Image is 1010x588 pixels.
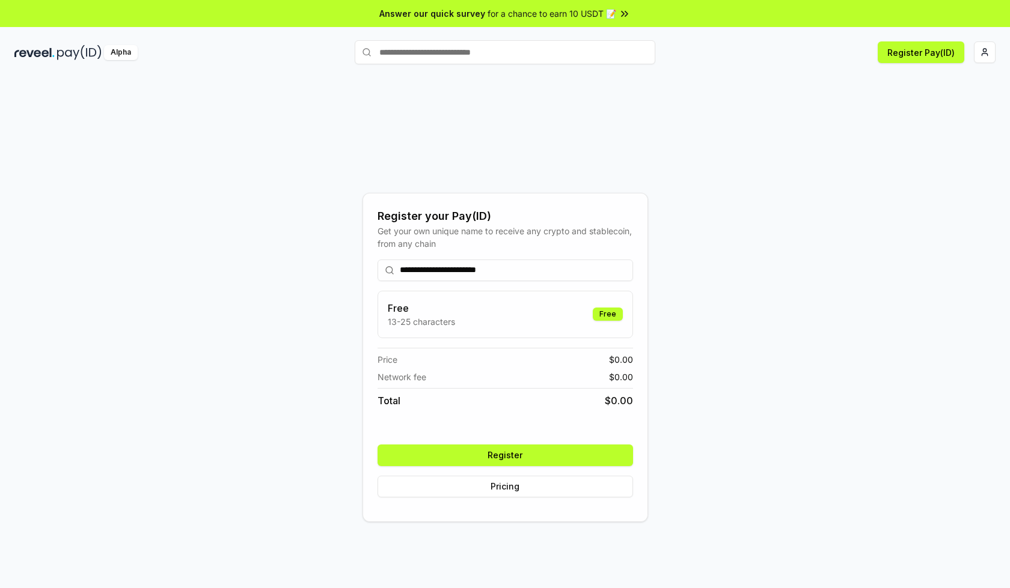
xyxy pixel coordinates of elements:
img: reveel_dark [14,45,55,60]
span: $ 0.00 [605,393,633,408]
span: $ 0.00 [609,353,633,366]
div: Register your Pay(ID) [378,208,633,225]
div: Free [593,308,623,321]
button: Pricing [378,476,633,497]
button: Register Pay(ID) [878,41,964,63]
span: $ 0.00 [609,371,633,383]
button: Register [378,444,633,466]
span: Price [378,353,397,366]
h3: Free [388,301,455,315]
span: Total [378,393,400,408]
div: Alpha [104,45,138,60]
div: Get your own unique name to receive any crypto and stablecoin, from any chain [378,225,633,250]
p: 13-25 characters [388,315,455,328]
span: Network fee [378,371,426,383]
img: pay_id [57,45,102,60]
span: Answer our quick survey [379,7,485,20]
span: for a chance to earn 10 USDT 📝 [488,7,616,20]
